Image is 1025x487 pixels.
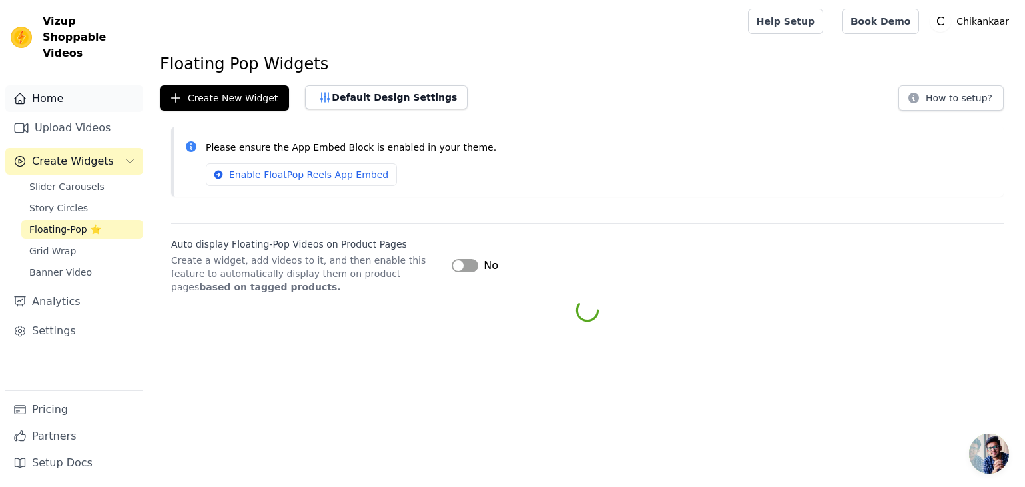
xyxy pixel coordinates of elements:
[171,254,441,294] p: Create a widget, add videos to it, and then enable this feature to automatically display them on ...
[930,9,1014,33] button: C Chikankaar
[5,318,143,344] a: Settings
[29,223,101,236] span: Floating-Pop ⭐
[305,85,468,109] button: Default Design Settings
[206,163,397,186] a: Enable FloatPop Reels App Embed
[5,423,143,450] a: Partners
[5,396,143,423] a: Pricing
[171,237,441,251] label: Auto display Floating-Pop Videos on Product Pages
[21,177,143,196] a: Slider Carousels
[951,9,1014,33] p: Chikankaar
[199,282,340,292] strong: based on tagged products.
[160,53,1014,75] h1: Floating Pop Widgets
[21,199,143,217] a: Story Circles
[32,153,114,169] span: Create Widgets
[206,140,993,155] p: Please ensure the App Embed Block is enabled in your theme.
[484,258,498,274] span: No
[5,85,143,112] a: Home
[969,434,1009,474] a: Open chat
[5,450,143,476] a: Setup Docs
[21,220,143,239] a: Floating-Pop ⭐
[11,27,32,48] img: Vizup
[29,180,105,193] span: Slider Carousels
[29,266,92,279] span: Banner Video
[29,201,88,215] span: Story Circles
[5,148,143,175] button: Create Widgets
[160,85,289,111] button: Create New Widget
[452,258,498,274] button: No
[5,115,143,141] a: Upload Videos
[29,244,76,258] span: Grid Wrap
[5,288,143,315] a: Analytics
[898,95,1004,107] a: How to setup?
[936,15,944,28] text: C
[21,263,143,282] a: Banner Video
[748,9,823,34] a: Help Setup
[898,85,1004,111] button: How to setup?
[842,9,919,34] a: Book Demo
[21,241,143,260] a: Grid Wrap
[43,13,138,61] span: Vizup Shoppable Videos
